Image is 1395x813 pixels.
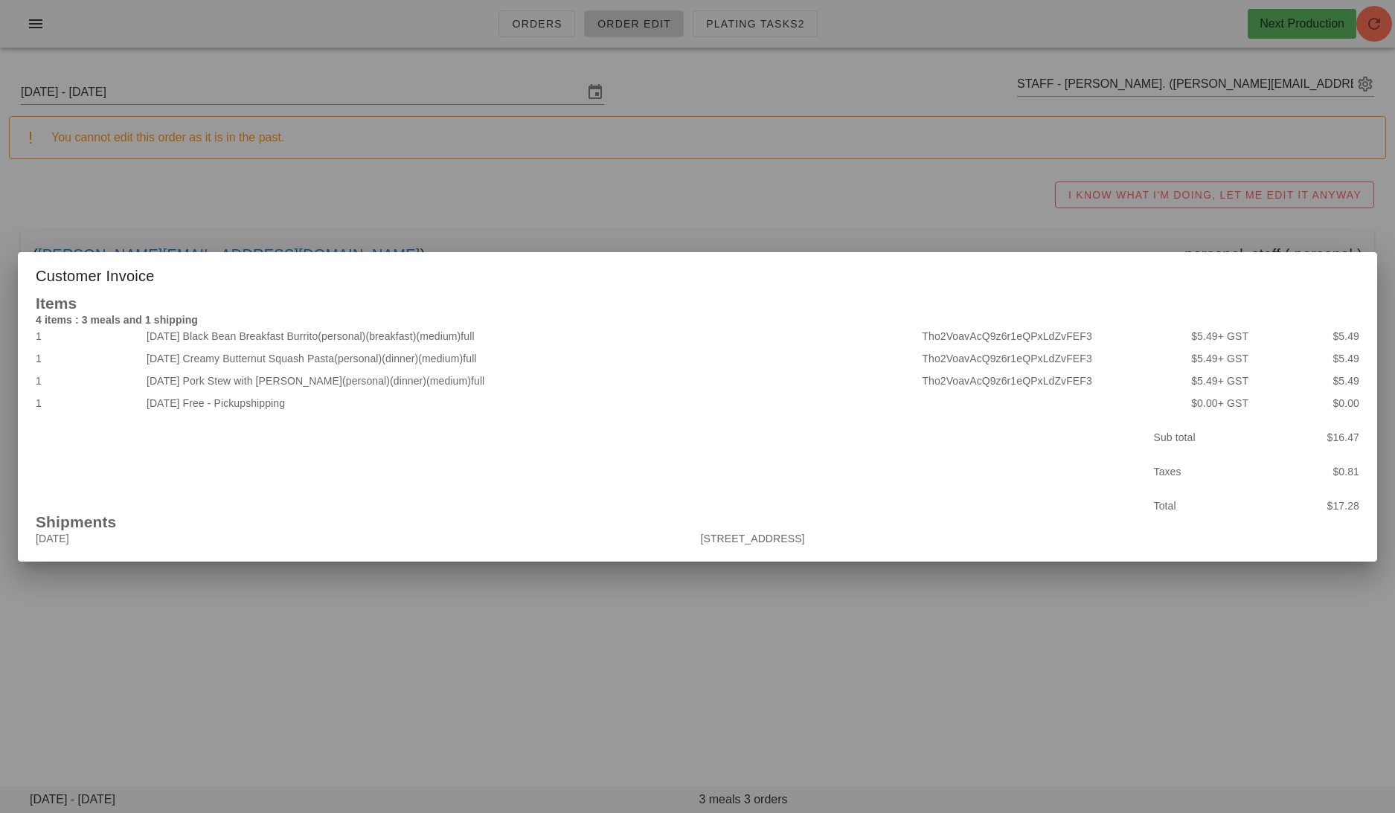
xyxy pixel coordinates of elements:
div: [DATE] Creamy Butternut Squash Pasta full [144,347,919,370]
div: [DATE] [33,527,698,550]
div: $5.49 [1141,370,1251,392]
div: [DATE] Black Bean Breakfast Burrito full [144,325,919,347]
div: Tho2VoavAcQ9z6r1eQPxLdZvFEF3 [919,325,1141,347]
div: Customer Invoice [18,252,1377,295]
div: $5.49 [1251,370,1362,392]
div: Sub total [1145,420,1257,454]
div: Total [1145,489,1257,523]
div: 1 [33,325,144,347]
span: (medium) [418,353,463,364]
h2: Shipments [36,514,1359,530]
div: 1 [33,370,144,392]
div: $0.81 [1257,454,1368,489]
div: $16.47 [1257,420,1368,454]
div: 1 [33,392,144,414]
span: + GST [1218,397,1248,409]
span: (dinner) [390,375,426,387]
div: $5.49 [1251,325,1362,347]
div: [DATE] Pork Stew with [PERSON_NAME] full [144,370,919,392]
div: Tho2VoavAcQ9z6r1eQPxLdZvFEF3 [919,347,1141,370]
div: [STREET_ADDRESS] [698,527,1363,550]
div: 1 [33,347,144,370]
div: $0.00 [1251,392,1362,414]
span: (personal) [334,353,382,364]
span: (medium) [416,330,461,342]
div: $5.49 [1141,347,1251,370]
span: + GST [1218,353,1248,364]
h4: 4 items : 3 meals and 1 shipping [36,312,1359,328]
span: + GST [1218,375,1248,387]
span: (medium) [426,375,471,387]
span: + GST [1218,330,1248,342]
span: (breakfast) [365,330,416,342]
div: Taxes [1145,454,1257,489]
div: $0.00 [1141,392,1251,414]
span: (dinner) [382,353,418,364]
span: (personal) [318,330,365,342]
h2: Items [36,295,1359,312]
div: [DATE] Free - Pickup shipping [144,392,919,414]
div: $5.49 [1251,347,1362,370]
div: $5.49 [1141,325,1251,347]
span: (personal) [342,375,390,387]
div: $17.28 [1257,489,1368,523]
div: Tho2VoavAcQ9z6r1eQPxLdZvFEF3 [919,370,1141,392]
